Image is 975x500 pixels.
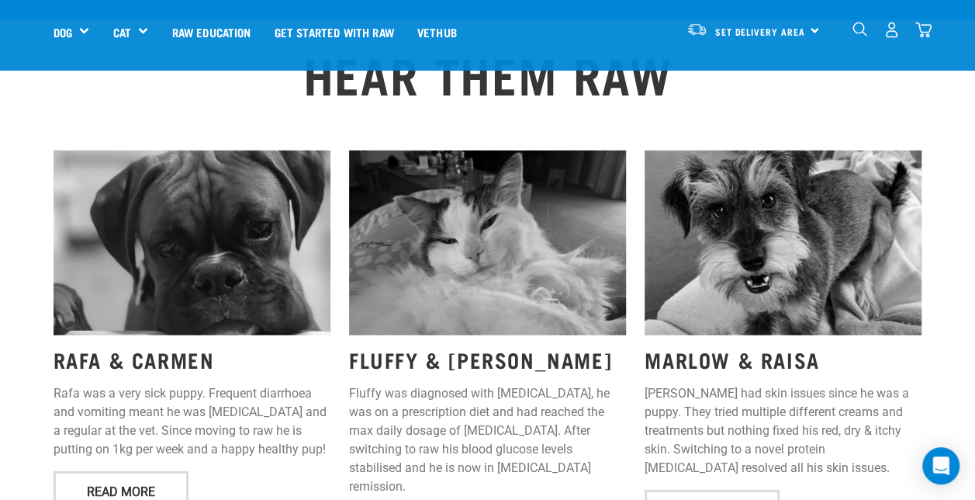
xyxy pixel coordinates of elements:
img: user.png [883,22,900,38]
img: home-icon@2x.png [915,22,932,38]
img: 269881260 444582443780960 8214543412923568303 n 1 1 [645,151,921,335]
a: Dog [54,23,72,41]
p: Rafa was a very sick puppy. Frequent diarrhoea and vomiting meant he was [MEDICAL_DATA] and a reg... [54,384,330,459]
h3: MARLOW & RAISA [645,348,921,372]
p: [PERSON_NAME] had skin issues since he was a puppy. They tried multiple different creams and trea... [645,384,921,477]
img: home-icon-1@2x.png [852,22,867,36]
a: Raw Education [160,1,262,63]
span: Set Delivery Area [715,29,805,34]
h3: RAFA & CARMEN [54,348,330,372]
div: Open Intercom Messenger [922,447,959,484]
a: Cat [112,23,130,41]
a: Get started with Raw [263,1,406,63]
p: Fluffy was diagnosed with [MEDICAL_DATA], he was on a prescription diet and had reached the max d... [349,384,626,496]
a: Vethub [406,1,468,63]
img: RAW STORIES 18 1 [54,151,330,335]
h2: HEAR THEM RAW [54,45,922,101]
h3: FLUFFY & [PERSON_NAME] [349,348,626,372]
img: van-moving.png [686,23,707,36]
img: RAW STORIES 1 1 [349,151,626,335]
